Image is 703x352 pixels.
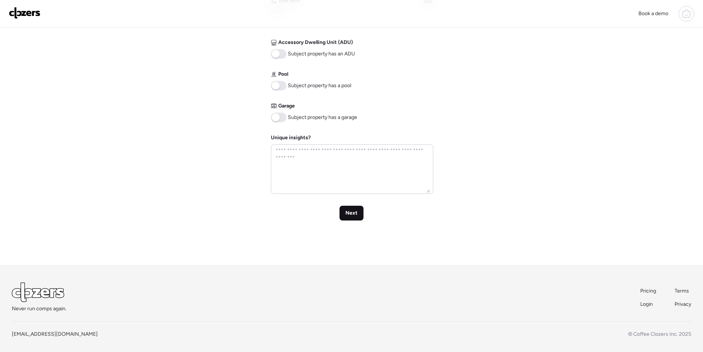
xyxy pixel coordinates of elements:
span: Pricing [640,288,656,294]
a: [EMAIL_ADDRESS][DOMAIN_NAME] [12,331,98,337]
span: Garage [278,102,295,110]
a: Privacy [675,301,691,308]
span: Accessory Dwelling Unit (ADU) [278,39,353,46]
span: Subject property has an ADU [288,50,355,58]
span: © Coffee Clozers Inc. 2025 [628,331,691,337]
span: Privacy [675,301,691,307]
a: Login [640,301,657,308]
span: Terms [675,288,689,294]
span: Pool [278,71,288,78]
span: Book a demo [638,10,668,17]
span: Subject property has a garage [288,114,357,121]
span: Subject property has a pool [288,82,351,89]
img: Logo [9,7,41,19]
a: Terms [675,287,691,295]
span: Never run comps again. [12,305,66,312]
span: Next [345,209,358,217]
span: Login [640,301,653,307]
a: Pricing [640,287,657,295]
label: Unique insights? [271,134,311,141]
img: Logo Light [12,283,64,302]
